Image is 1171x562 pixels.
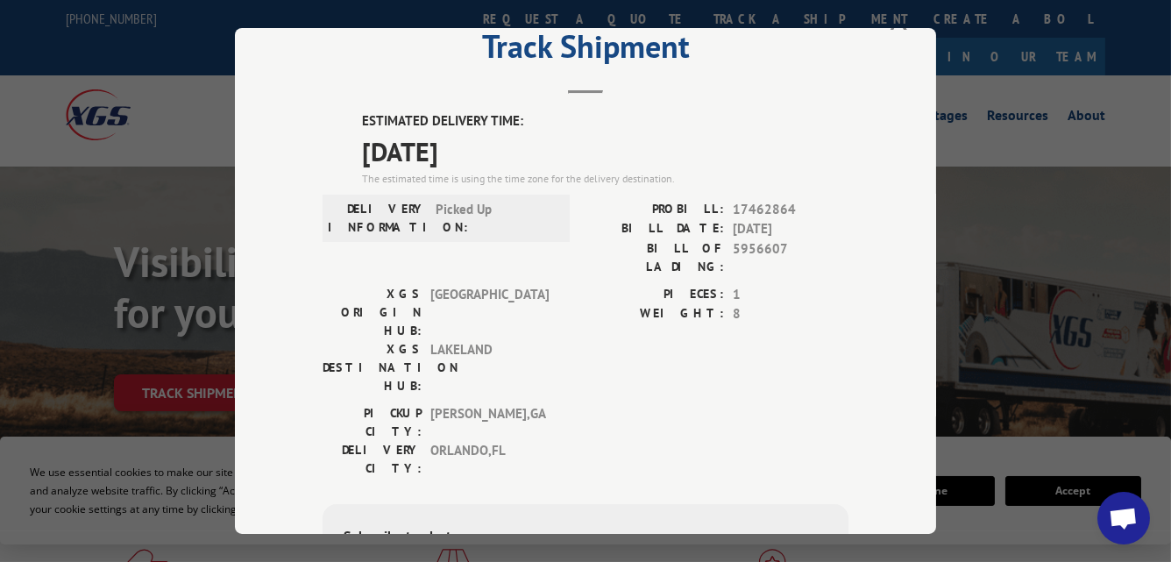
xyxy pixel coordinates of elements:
[362,171,848,187] div: The estimated time is using the time zone for the delivery destination.
[344,525,827,551] div: Subscribe to alerts
[328,200,427,237] label: DELIVERY INFORMATION:
[323,285,422,340] label: XGS ORIGIN HUB:
[323,404,422,441] label: PICKUP CITY:
[323,34,848,68] h2: Track Shipment
[585,239,724,276] label: BILL OF LADING:
[362,132,848,171] span: [DATE]
[733,219,848,239] span: [DATE]
[585,285,724,305] label: PIECES:
[733,304,848,324] span: 8
[585,219,724,239] label: BILL DATE:
[733,200,848,220] span: 17462864
[430,340,549,395] span: LAKELAND
[585,200,724,220] label: PROBILL:
[436,200,554,237] span: Picked Up
[733,239,848,276] span: 5956607
[323,340,422,395] label: XGS DESTINATION HUB:
[733,285,848,305] span: 1
[585,304,724,324] label: WEIGHT:
[430,441,549,478] span: ORLANDO , FL
[362,111,848,132] label: ESTIMATED DELIVERY TIME:
[1097,492,1150,544] a: Open chat
[430,404,549,441] span: [PERSON_NAME] , GA
[323,441,422,478] label: DELIVERY CITY:
[430,285,549,340] span: [GEOGRAPHIC_DATA]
